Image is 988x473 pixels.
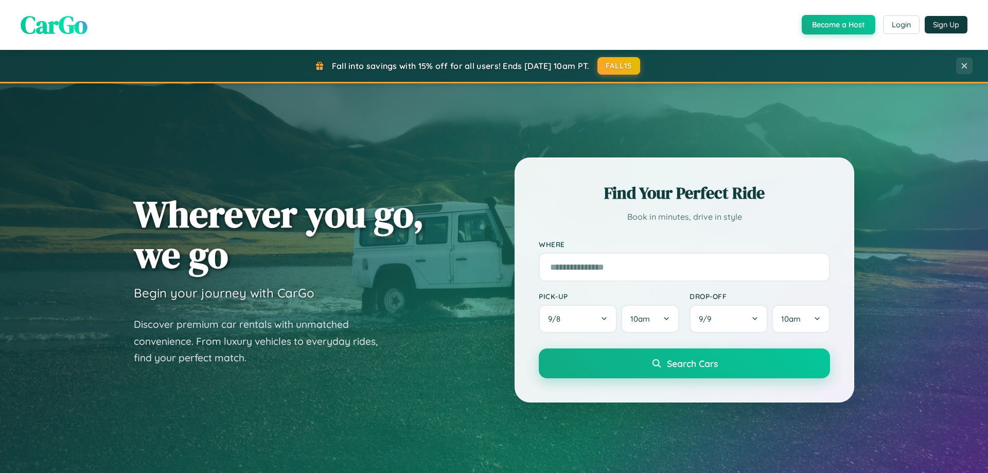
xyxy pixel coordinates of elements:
[332,61,590,71] span: Fall into savings with 15% off for all users! Ends [DATE] 10am PT.
[925,16,967,33] button: Sign Up
[539,348,830,378] button: Search Cars
[667,358,718,369] span: Search Cars
[539,305,617,333] button: 9/8
[548,314,566,324] span: 9 / 8
[539,209,830,224] p: Book in minutes, drive in style
[539,182,830,204] h2: Find Your Perfect Ride
[539,240,830,249] label: Where
[690,292,830,301] label: Drop-off
[134,285,314,301] h3: Begin your journey with CarGo
[134,194,424,275] h1: Wherever you go, we go
[699,314,716,324] span: 9 / 9
[597,57,641,75] button: FALL15
[802,15,875,34] button: Become a Host
[781,314,801,324] span: 10am
[690,305,768,333] button: 9/9
[21,8,87,42] span: CarGo
[134,316,391,366] p: Discover premium car rentals with unmatched convenience. From luxury vehicles to everyday rides, ...
[621,305,679,333] button: 10am
[630,314,650,324] span: 10am
[883,15,920,34] button: Login
[772,305,830,333] button: 10am
[539,292,679,301] label: Pick-up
